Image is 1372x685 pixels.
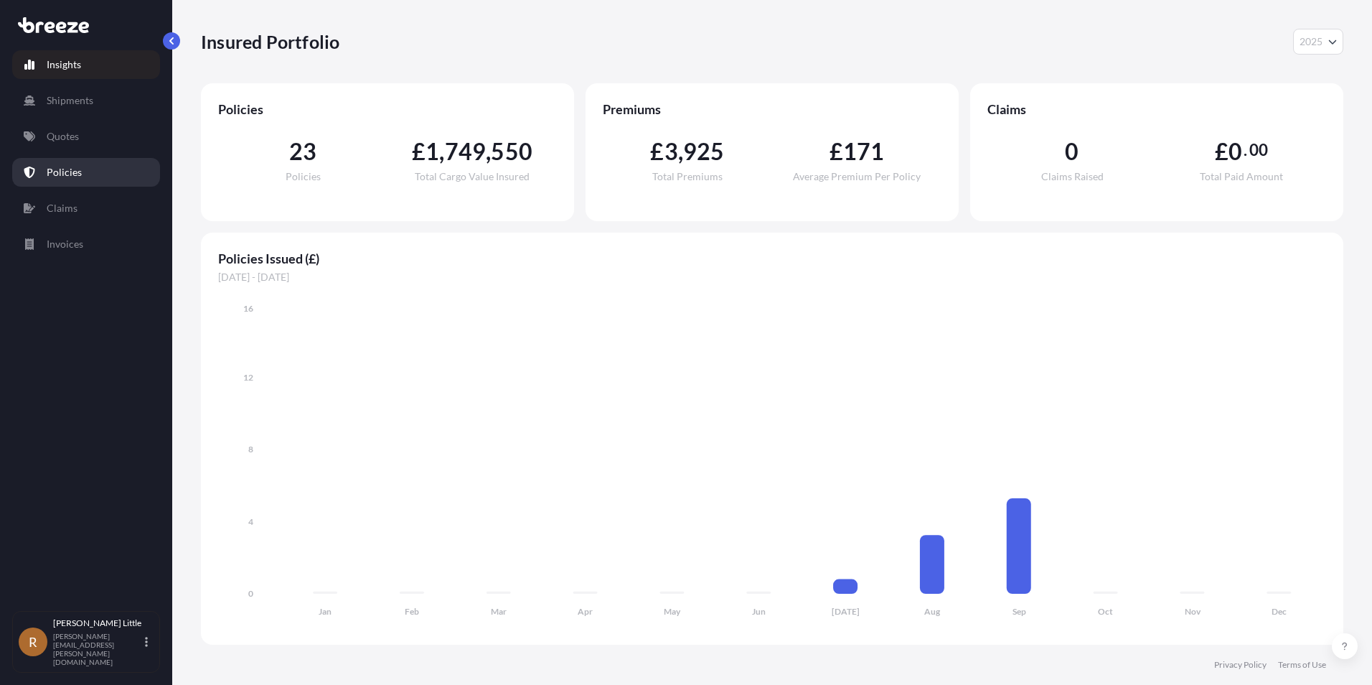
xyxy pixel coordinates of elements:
[793,172,921,182] span: Average Premium Per Policy
[1065,140,1079,163] span: 0
[426,140,439,163] span: 1
[12,122,160,151] a: Quotes
[218,101,557,118] span: Policies
[843,140,885,163] span: 171
[830,140,843,163] span: £
[1041,172,1104,182] span: Claims Raised
[832,606,860,617] tspan: [DATE]
[53,618,142,629] p: [PERSON_NAME] Little
[53,632,142,666] p: [PERSON_NAME][EMAIL_ADDRESS][PERSON_NAME][DOMAIN_NAME]
[1244,144,1247,156] span: .
[29,635,37,649] span: R
[243,372,253,383] tspan: 12
[578,606,593,617] tspan: Apr
[1098,606,1113,617] tspan: Oct
[491,140,532,163] span: 550
[248,444,253,455] tspan: 8
[12,230,160,258] a: Invoices
[47,129,79,144] p: Quotes
[47,57,81,72] p: Insights
[12,194,160,223] a: Claims
[603,101,941,118] span: Premiums
[47,237,83,251] p: Invoices
[491,606,507,617] tspan: Mar
[47,201,77,215] p: Claims
[664,606,681,617] tspan: May
[412,140,426,163] span: £
[445,140,487,163] span: 749
[1214,659,1267,671] a: Privacy Policy
[1300,34,1322,49] span: 2025
[218,250,1326,267] span: Policies Issued (£)
[987,101,1326,118] span: Claims
[1215,140,1228,163] span: £
[248,516,253,527] tspan: 4
[752,606,766,617] tspan: Jun
[289,140,316,163] span: 23
[47,165,82,180] p: Policies
[683,140,725,163] span: 925
[1012,606,1026,617] tspan: Sep
[650,140,664,163] span: £
[286,172,321,182] span: Policies
[248,588,253,599] tspan: 0
[47,93,93,108] p: Shipments
[1228,140,1242,163] span: 0
[1185,606,1201,617] tspan: Nov
[405,606,419,617] tspan: Feb
[1278,659,1326,671] a: Terms of Use
[319,606,332,617] tspan: Jan
[1272,606,1287,617] tspan: Dec
[1293,29,1343,55] button: Year Selector
[439,140,444,163] span: ,
[652,172,723,182] span: Total Premiums
[12,158,160,187] a: Policies
[12,50,160,79] a: Insights
[243,303,253,314] tspan: 16
[12,86,160,115] a: Shipments
[924,606,941,617] tspan: Aug
[415,172,530,182] span: Total Cargo Value Insured
[678,140,683,163] span: ,
[201,30,339,53] p: Insured Portfolio
[1200,172,1283,182] span: Total Paid Amount
[486,140,491,163] span: ,
[218,270,1326,284] span: [DATE] - [DATE]
[1249,144,1268,156] span: 00
[664,140,678,163] span: 3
